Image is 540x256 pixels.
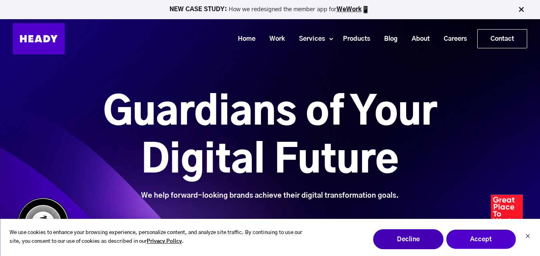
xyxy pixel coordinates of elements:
a: Products [333,32,374,46]
button: Accept [446,229,516,249]
img: Heady_WebbyAward_Winner-4 [17,197,69,249]
img: Close Bar [517,6,525,14]
strong: NEW CASE STUDY: [169,6,229,12]
img: app emoji [362,6,370,14]
a: Home [228,32,259,46]
img: Heady_Logo_Web-01 (1) [13,23,65,54]
a: Careers [434,32,471,46]
div: We help forward-looking brands achieve their digital transformation goals. [58,191,482,200]
p: How we redesigned the member app for [4,6,536,14]
p: We use cookies to enhance your browsing experience, personalize content, and analyze site traffic... [10,228,315,247]
a: Contact [478,30,527,48]
button: Dismiss cookie banner [525,233,530,241]
div: Navigation Menu [73,29,527,48]
a: Services [289,32,329,46]
a: Privacy Policy [147,237,182,246]
a: WeWork [337,6,362,12]
a: Blog [374,32,402,46]
button: Decline [373,229,443,249]
h1: Guardians of Your Digital Future [58,89,482,185]
a: About [402,32,434,46]
a: Work [259,32,289,46]
img: Heady_2023_Certification_Badge [491,194,523,249]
